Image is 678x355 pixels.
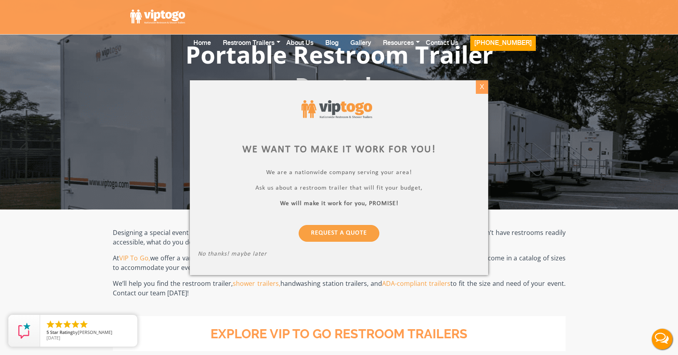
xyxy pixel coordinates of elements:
span: [PERSON_NAME] [78,329,112,335]
li:  [46,320,55,329]
span: Star Rating [50,329,73,335]
li:  [79,320,89,329]
span: by [46,330,131,336]
p: Ask us about a restroom trailer that will fit your budget, [198,184,480,194]
p: No thanks! maybe later [198,250,480,260]
div: We want to make it work for you! [198,142,480,157]
li:  [62,320,72,329]
div: X [476,80,488,94]
a: Request a Quote [299,225,379,242]
b: We will make it work for you, PROMISE! [280,200,398,207]
p: We are a nationwide company serving your area! [198,169,480,178]
span: [DATE] [46,335,60,341]
span: 5 [46,329,49,335]
img: Review Rating [16,323,32,339]
button: Live Chat [646,323,678,355]
li:  [71,320,80,329]
li:  [54,320,64,329]
img: viptogo logo [301,100,372,118]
